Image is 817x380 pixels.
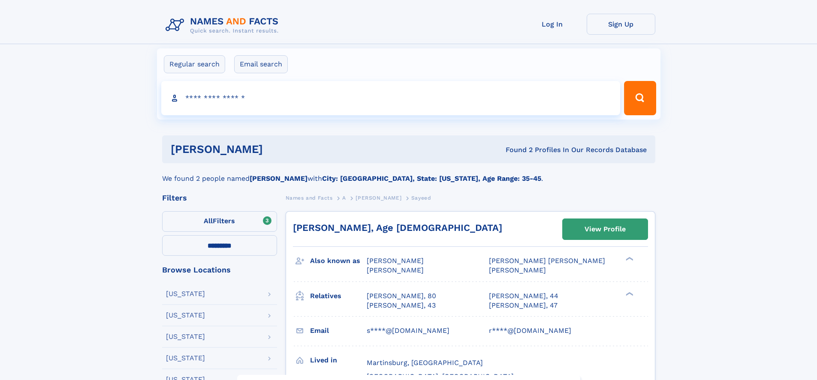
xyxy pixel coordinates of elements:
a: A [342,192,346,203]
div: Browse Locations [162,266,277,274]
div: ❯ [624,256,634,262]
label: Email search [234,55,288,73]
a: [PERSON_NAME], 43 [367,301,436,310]
a: [PERSON_NAME] [356,192,401,203]
b: City: [GEOGRAPHIC_DATA], State: [US_STATE], Age Range: 35-45 [322,174,541,183]
a: [PERSON_NAME], 47 [489,301,558,310]
a: Log In [518,14,587,35]
img: Logo Names and Facts [162,14,286,37]
a: [PERSON_NAME], Age [DEMOGRAPHIC_DATA] [293,222,502,233]
div: View Profile [585,219,626,239]
a: Sign Up [587,14,655,35]
a: View Profile [563,219,648,239]
h3: Email [310,323,367,338]
h1: [PERSON_NAME] [171,144,384,155]
a: Names and Facts [286,192,333,203]
span: Martinsburg, [GEOGRAPHIC_DATA] [367,359,483,367]
button: Search Button [624,81,656,115]
div: [US_STATE] [166,312,205,319]
div: ❯ [624,291,634,296]
h3: Lived in [310,353,367,368]
div: Filters [162,194,277,202]
span: [PERSON_NAME] [356,195,401,201]
a: [PERSON_NAME], 44 [489,291,558,301]
div: [US_STATE] [166,333,205,340]
span: A [342,195,346,201]
div: We found 2 people named with . [162,163,655,184]
span: [PERSON_NAME] [367,257,424,265]
div: [US_STATE] [166,290,205,297]
h3: Also known as [310,254,367,268]
label: Regular search [164,55,225,73]
a: [PERSON_NAME], 80 [367,291,436,301]
span: [PERSON_NAME] [PERSON_NAME] [489,257,605,265]
div: [US_STATE] [166,355,205,362]
b: [PERSON_NAME] [250,174,308,183]
label: Filters [162,211,277,232]
span: Sayeed [411,195,431,201]
span: [PERSON_NAME] [367,266,424,274]
h3: Relatives [310,289,367,303]
span: [PERSON_NAME] [489,266,546,274]
input: search input [161,81,621,115]
div: Found 2 Profiles In Our Records Database [384,145,647,155]
span: All [204,217,213,225]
